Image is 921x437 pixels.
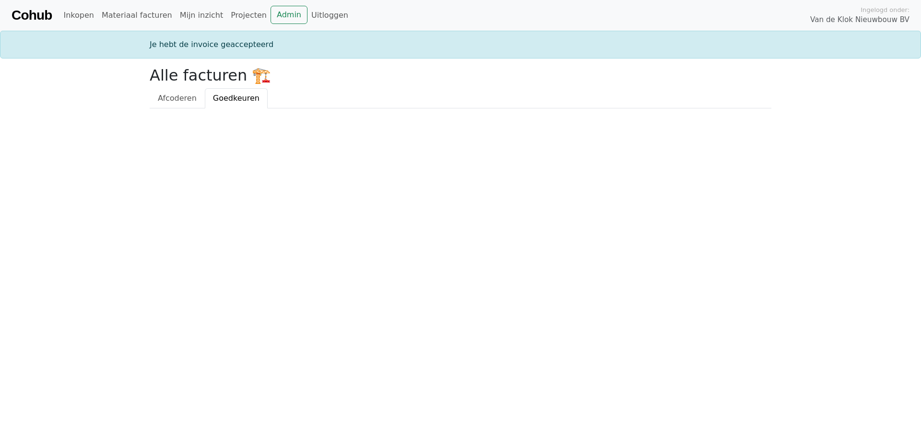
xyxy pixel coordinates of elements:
[861,5,909,14] span: Ingelogd onder:
[307,6,352,25] a: Uitloggen
[150,66,771,84] h2: Alle facturen 🏗️
[213,94,260,103] span: Goedkeuren
[810,14,909,25] span: Van de Klok Nieuwbouw BV
[98,6,176,25] a: Materiaal facturen
[12,4,52,27] a: Cohub
[144,39,777,50] div: Je hebt de invoice geaccepteerd
[150,88,205,108] a: Afcoderen
[158,94,197,103] span: Afcoderen
[176,6,227,25] a: Mijn inzicht
[271,6,307,24] a: Admin
[227,6,271,25] a: Projecten
[205,88,268,108] a: Goedkeuren
[59,6,97,25] a: Inkopen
